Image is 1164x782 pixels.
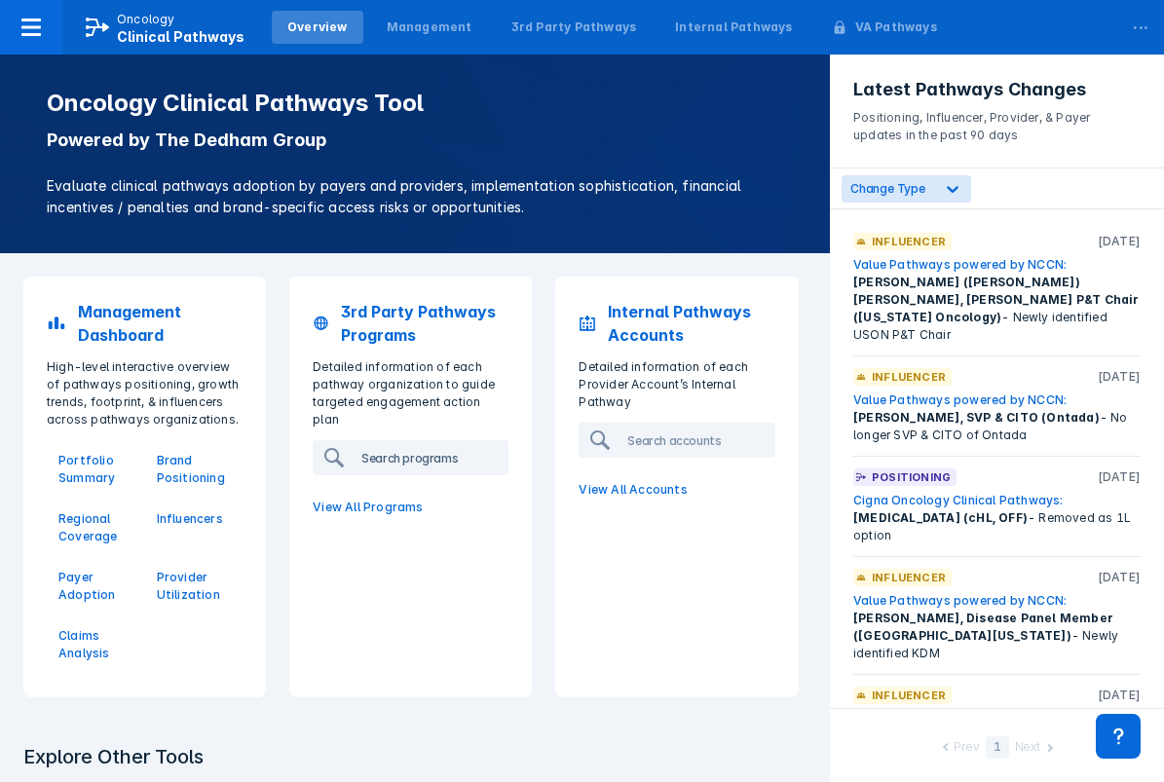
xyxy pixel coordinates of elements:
[1096,714,1141,759] div: Contact Support
[853,257,1067,272] a: Value Pathways powered by NCCN:
[853,391,1141,444] div: - No longer SVP & CITO of Ontada
[1098,569,1141,586] p: [DATE]
[58,569,133,604] a: Payer Adoption
[853,101,1141,144] p: Positioning, Influencer, Provider, & Payer updates in the past 90 days
[608,300,774,347] p: Internal Pathways Accounts
[567,358,786,411] p: Detailed information of each Provider Account’s Internal Pathway
[872,569,946,586] p: Influencer
[986,736,1009,759] div: 1
[675,19,792,36] div: Internal Pathways
[157,569,232,604] a: Provider Utilization
[47,90,783,117] h1: Oncology Clinical Pathways Tool
[1098,233,1141,250] p: [DATE]
[387,19,472,36] div: Management
[954,738,979,759] div: Prev
[272,11,363,44] a: Overview
[850,181,925,196] span: Change Type
[853,392,1067,407] a: Value Pathways powered by NCCN:
[12,732,215,781] h3: Explore Other Tools
[58,627,133,662] a: Claims Analysis
[853,592,1141,662] div: - Newly identified KDM
[1098,368,1141,386] p: [DATE]
[1098,468,1141,486] p: [DATE]
[47,175,783,218] p: Evaluate clinical pathways adoption by payers and providers, implementation sophistication, finan...
[620,425,822,456] input: Search accounts
[157,510,232,528] a: Influencers
[157,452,232,487] a: Brand Positioning
[58,510,133,545] a: Regional Coverage
[301,288,520,358] a: 3rd Party Pathways Programs
[853,593,1067,608] a: Value Pathways powered by NCCN:
[853,256,1141,344] div: - Newly identified USON P&T Chair
[853,275,1140,324] span: [PERSON_NAME] ([PERSON_NAME]) [PERSON_NAME], [PERSON_NAME] P&T Chair ([US_STATE] Oncology)
[1098,687,1141,704] p: [DATE]
[853,611,1113,643] span: [PERSON_NAME], Disease Panel Member ([GEOGRAPHIC_DATA][US_STATE])
[287,19,348,36] div: Overview
[301,487,520,528] a: View All Programs
[35,358,254,428] p: High-level interactive overview of pathways positioning, growth trends, footprint, & influencers ...
[872,233,946,250] p: Influencer
[117,28,244,45] span: Clinical Pathways
[567,469,786,510] a: View All Accounts
[511,19,637,36] div: 3rd Party Pathways
[659,11,807,44] a: Internal Pathways
[35,288,254,358] a: Management Dashboard
[354,442,556,473] input: Search programs
[853,410,1100,425] span: [PERSON_NAME], SVP & CITO (Ontada)
[301,358,520,428] p: Detailed information of each pathway organization to guide targeted engagement action plan
[341,300,508,347] p: 3rd Party Pathways Programs
[567,288,786,358] a: Internal Pathways Accounts
[855,19,937,36] div: VA Pathways
[853,493,1064,507] a: Cigna Oncology Clinical Pathways:
[872,368,946,386] p: Influencer
[872,468,951,486] p: Positioning
[853,78,1141,101] h3: Latest Pathways Changes
[853,492,1141,544] div: - Removed as 1L option
[496,11,653,44] a: 3rd Party Pathways
[371,11,488,44] a: Management
[47,129,783,152] p: Powered by The Dedham Group
[1015,738,1040,759] div: Next
[1121,3,1160,44] div: ...
[872,687,946,704] p: Influencer
[117,11,175,28] p: Oncology
[853,510,1028,525] span: [MEDICAL_DATA] (cHL, OFF)
[58,452,133,487] a: Portfolio Summary
[78,300,243,347] p: Management Dashboard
